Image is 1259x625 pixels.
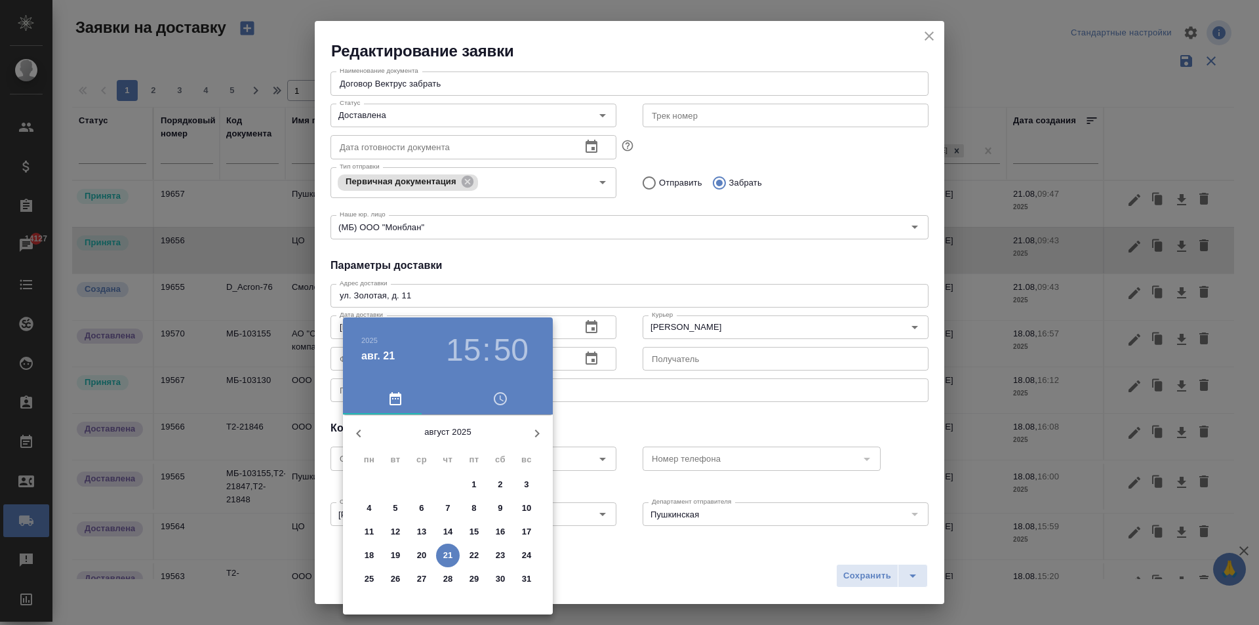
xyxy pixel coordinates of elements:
button: 11 [357,520,381,544]
span: пн [357,453,381,466]
button: 25 [357,567,381,591]
button: 14 [436,520,460,544]
p: 6 [419,502,424,515]
button: 31 [515,567,538,591]
button: 2 [489,473,512,496]
button: 50 [494,332,529,369]
p: 8 [471,502,476,515]
button: 17 [515,520,538,544]
button: 24 [515,544,538,567]
p: 7 [445,502,450,515]
p: 22 [470,549,479,562]
span: вс [515,453,538,466]
p: 25 [365,573,374,586]
button: 22 [462,544,486,567]
button: 2025 [361,336,378,344]
span: пт [462,453,486,466]
p: 2 [498,478,502,491]
button: 12 [384,520,407,544]
p: 15 [470,525,479,538]
p: 19 [391,549,401,562]
span: чт [436,453,460,466]
p: 3 [524,478,529,491]
p: 9 [498,502,502,515]
button: 3 [515,473,538,496]
button: 4 [357,496,381,520]
button: авг. 21 [361,348,395,364]
button: 6 [410,496,433,520]
p: 13 [417,525,427,538]
button: 28 [436,567,460,591]
span: ср [410,453,433,466]
p: 1 [471,478,476,491]
button: 18 [357,544,381,567]
p: 23 [496,549,506,562]
p: 18 [365,549,374,562]
p: 12 [391,525,401,538]
p: 10 [522,502,532,515]
p: 20 [417,549,427,562]
button: 15 [462,520,486,544]
button: 21 [436,544,460,567]
p: 14 [443,525,453,538]
p: 4 [367,502,371,515]
button: 26 [384,567,407,591]
button: 23 [489,544,512,567]
p: 30 [496,573,506,586]
p: 5 [393,502,397,515]
button: 5 [384,496,407,520]
span: сб [489,453,512,466]
p: 29 [470,573,479,586]
button: 9 [489,496,512,520]
button: 20 [410,544,433,567]
p: 11 [365,525,374,538]
p: 17 [522,525,532,538]
p: 28 [443,573,453,586]
button: 16 [489,520,512,544]
button: 30 [489,567,512,591]
button: 13 [410,520,433,544]
button: 7 [436,496,460,520]
h3: : [482,332,490,369]
p: 27 [417,573,427,586]
span: вт [384,453,407,466]
p: август 2025 [374,426,521,439]
p: 21 [443,549,453,562]
button: 8 [462,496,486,520]
p: 24 [522,549,532,562]
button: 15 [446,332,481,369]
button: 27 [410,567,433,591]
button: 1 [462,473,486,496]
p: 16 [496,525,506,538]
button: 10 [515,496,538,520]
button: 29 [462,567,486,591]
button: 19 [384,544,407,567]
p: 26 [391,573,401,586]
p: 31 [522,573,532,586]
